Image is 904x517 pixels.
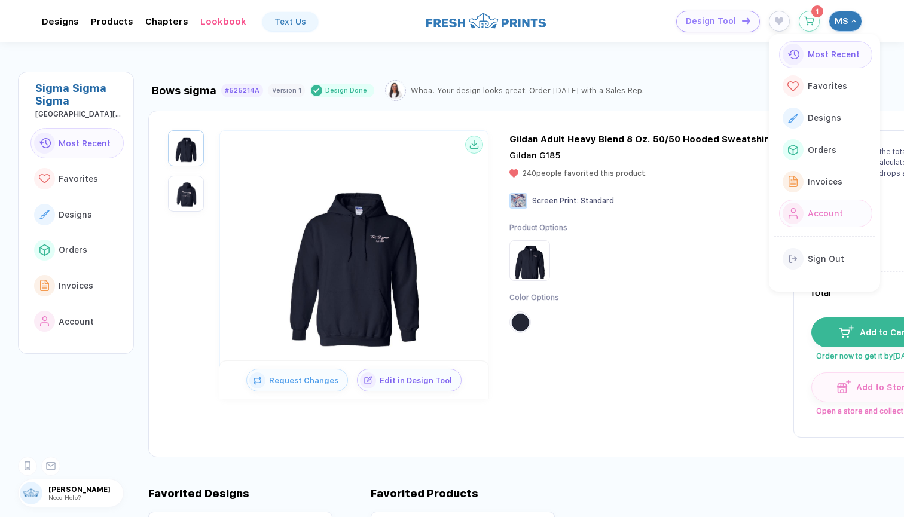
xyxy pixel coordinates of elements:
span: Most Recent [59,139,111,148]
span: [PERSON_NAME] [48,485,123,494]
span: Gildan G185 [509,151,560,160]
img: link to icon [789,176,798,187]
span: Sign Out [808,254,844,264]
button: link to iconInvoices [30,270,124,301]
img: link to icon [788,114,798,123]
button: link to iconFavorites [30,163,124,194]
img: logo [426,11,546,30]
span: Most Recent [808,50,860,59]
div: Gildan Adult Heavy Blend 8 Oz. 50/50 Hooded Sweatshirt [509,134,772,145]
img: 1759763464724swwyp_nt_back.png [171,179,201,209]
button: Design Toolicon [676,11,760,32]
div: LookbookToggle dropdown menu chapters [200,16,246,27]
img: link to icon [39,138,51,148]
span: Invoices [808,177,842,186]
button: link to iconInvoices [779,168,872,195]
button: MS [829,11,862,32]
button: link to iconSign Out [779,246,872,273]
span: MS [835,16,848,26]
div: Design Done [325,86,367,95]
img: link to icon [40,316,50,327]
img: link to icon [789,255,798,263]
img: Sophie.png [387,82,404,99]
sup: 1 [811,5,823,17]
span: Designs [59,210,92,219]
span: Standard [581,197,614,205]
img: link to icon [40,280,50,291]
button: link to iconFavorites [779,73,872,100]
img: link to icon [788,145,798,155]
button: link to iconDesigns [779,105,872,131]
span: Orders [59,245,87,255]
img: icon [837,380,851,393]
div: Favorited Products [371,487,478,500]
button: link to iconMost Recent [779,41,872,68]
div: Color Options [509,293,567,303]
span: Screen Print : [532,197,579,205]
div: Version 1 [272,87,301,94]
img: icon [742,17,750,24]
img: icon [839,325,854,337]
button: iconEdit in Design Tool [357,369,462,391]
span: Account [808,209,843,218]
div: ChaptersToggle dropdown menu chapters [145,16,188,27]
div: Favorited Designs [148,487,249,500]
span: Orders [808,145,836,155]
span: Favorites [59,174,98,183]
div: Bows sigma [151,84,216,97]
div: Whoa! Your design looks great. Order [DATE] with a Sales Rep. [411,86,644,95]
button: iconRequest Changes [246,369,348,391]
div: Total [810,286,830,299]
div: Product Options [509,223,567,233]
span: Need Help? [48,494,81,501]
img: icon [249,372,265,388]
button: link to iconOrders [30,235,124,266]
button: link to iconDesigns [30,199,124,230]
a: Text Us [262,12,318,31]
div: Sigma Sigma Sigma [35,82,124,107]
span: Account [59,317,94,326]
img: link to icon [39,174,50,184]
img: Product Option [512,243,548,279]
div: Lookbook [200,16,246,27]
span: Edit in Design Tool [376,376,461,385]
div: ProductsToggle dropdown menu [91,16,133,27]
span: Design Tool [686,16,736,26]
img: link to icon [39,244,50,255]
img: link to icon [787,81,799,91]
span: Request Changes [265,376,347,385]
div: #525214A [225,87,259,94]
div: DesignsToggle dropdown menu [42,16,79,27]
span: Designs [808,113,841,123]
button: link to iconOrders [779,136,872,163]
img: 1759763464724fsowx_nt_front.png [171,133,201,163]
img: link to icon [789,208,798,219]
img: link to icon [39,210,50,219]
div: University of Wisconsin-Oshkosh [35,110,124,118]
span: 240 people favorited this product. [523,169,647,178]
div: Text Us [274,17,306,26]
button: link to iconAccount [779,200,872,227]
img: link to icon [787,50,799,60]
img: user profile [20,482,42,504]
button: link to iconMost Recent [30,128,124,159]
img: icon [360,372,376,388]
span: Favorites [808,81,847,91]
span: 1 [816,8,819,15]
img: 1759763464724fsowx_nt_front.png [258,163,450,354]
img: Screen Print [509,193,527,209]
span: Invoices [59,281,93,290]
button: link to iconAccount [30,306,124,337]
